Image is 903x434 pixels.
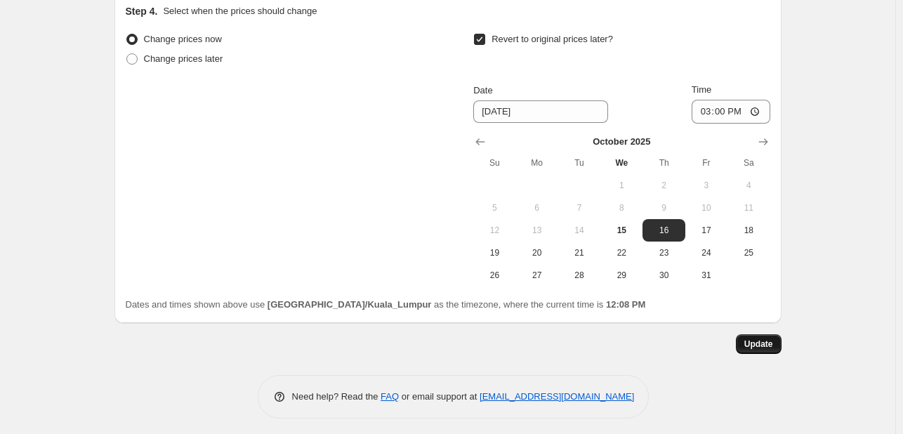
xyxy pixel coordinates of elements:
[691,157,722,169] span: Fr
[685,242,727,264] button: Friday October 24 2025
[642,219,685,242] button: Thursday October 16 2025
[516,242,558,264] button: Monday October 20 2025
[516,197,558,219] button: Monday October 6 2025
[727,197,770,219] button: Saturday October 11 2025
[642,242,685,264] button: Thursday October 23 2025
[522,225,553,236] span: 13
[522,202,553,213] span: 6
[479,157,510,169] span: Su
[473,242,515,264] button: Sunday October 19 2025
[126,4,158,18] h2: Step 4.
[685,152,727,174] th: Friday
[564,270,595,281] span: 28
[691,247,722,258] span: 24
[522,157,553,169] span: Mo
[606,247,637,258] span: 22
[691,202,722,213] span: 10
[470,132,490,152] button: Show previous month, September 2025
[733,180,764,191] span: 4
[480,391,634,402] a: [EMAIL_ADDRESS][DOMAIN_NAME]
[648,225,679,236] span: 16
[648,202,679,213] span: 9
[163,4,317,18] p: Select when the prices should change
[522,247,553,258] span: 20
[479,270,510,281] span: 26
[691,270,722,281] span: 31
[473,152,515,174] th: Sunday
[727,152,770,174] th: Saturday
[600,219,642,242] button: Today Wednesday October 15 2025
[558,242,600,264] button: Tuesday October 21 2025
[642,197,685,219] button: Thursday October 9 2025
[692,100,770,124] input: 12:00
[606,225,637,236] span: 15
[600,197,642,219] button: Wednesday October 8 2025
[479,247,510,258] span: 19
[564,225,595,236] span: 14
[473,100,608,123] input: 10/15/2025
[144,34,222,44] span: Change prices now
[642,174,685,197] button: Thursday October 2 2025
[473,219,515,242] button: Sunday October 12 2025
[642,264,685,287] button: Thursday October 30 2025
[516,152,558,174] th: Monday
[727,242,770,264] button: Saturday October 25 2025
[600,242,642,264] button: Wednesday October 22 2025
[479,225,510,236] span: 12
[600,264,642,287] button: Wednesday October 29 2025
[753,132,773,152] button: Show next month, November 2025
[473,264,515,287] button: Sunday October 26 2025
[516,219,558,242] button: Monday October 13 2025
[399,391,480,402] span: or email support at
[292,391,381,402] span: Need help? Read the
[144,53,223,64] span: Change prices later
[736,334,782,354] button: Update
[381,391,399,402] a: FAQ
[126,299,646,310] span: Dates and times shown above use as the timezone, where the current time is
[733,157,764,169] span: Sa
[558,264,600,287] button: Tuesday October 28 2025
[606,157,637,169] span: We
[733,247,764,258] span: 25
[564,202,595,213] span: 7
[600,174,642,197] button: Wednesday October 1 2025
[606,202,637,213] span: 8
[691,180,722,191] span: 3
[268,299,432,310] b: [GEOGRAPHIC_DATA]/Kuala_Lumpur
[648,157,679,169] span: Th
[744,338,773,350] span: Update
[733,202,764,213] span: 11
[727,174,770,197] button: Saturday October 4 2025
[606,180,637,191] span: 1
[648,180,679,191] span: 2
[606,299,645,310] b: 12:08 PM
[648,270,679,281] span: 30
[727,219,770,242] button: Saturday October 18 2025
[473,197,515,219] button: Sunday October 5 2025
[564,157,595,169] span: Tu
[685,219,727,242] button: Friday October 17 2025
[558,152,600,174] th: Tuesday
[492,34,613,44] span: Revert to original prices later?
[642,152,685,174] th: Thursday
[564,247,595,258] span: 21
[516,264,558,287] button: Monday October 27 2025
[685,264,727,287] button: Friday October 31 2025
[685,197,727,219] button: Friday October 10 2025
[685,174,727,197] button: Friday October 3 2025
[473,85,492,96] span: Date
[600,152,642,174] th: Wednesday
[522,270,553,281] span: 27
[648,247,679,258] span: 23
[558,219,600,242] button: Tuesday October 14 2025
[733,225,764,236] span: 18
[692,84,711,95] span: Time
[606,270,637,281] span: 29
[558,197,600,219] button: Tuesday October 7 2025
[691,225,722,236] span: 17
[479,202,510,213] span: 5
